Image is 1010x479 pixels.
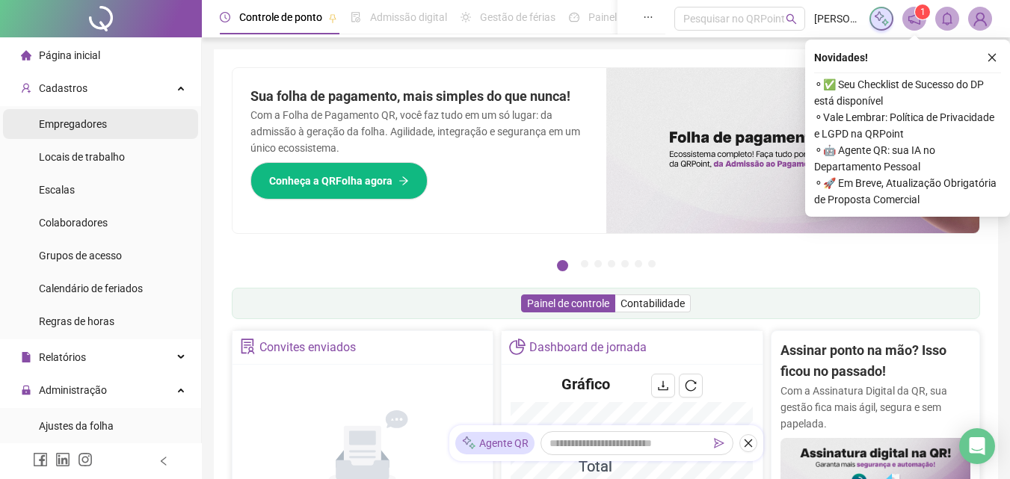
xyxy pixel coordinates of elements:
[814,109,1001,142] span: ⚬ Vale Lembrar: Política de Privacidade e LGPD na QRPoint
[250,162,428,200] button: Conheça a QRFolha agora
[398,176,409,186] span: arrow-right
[39,315,114,327] span: Regras de horas
[39,82,87,94] span: Cadastros
[78,452,93,467] span: instagram
[269,173,392,189] span: Conheça a QRFolha agora
[588,11,647,23] span: Painel do DP
[21,385,31,395] span: lock
[621,297,685,309] span: Contabilidade
[21,50,31,61] span: home
[39,351,86,363] span: Relatórios
[39,184,75,196] span: Escalas
[786,13,797,25] span: search
[39,217,108,229] span: Colaboradores
[635,260,642,268] button: 6
[581,260,588,268] button: 2
[915,4,930,19] sup: 1
[39,118,107,130] span: Empregadores
[39,282,143,294] span: Calendário de feriados
[940,12,954,25] span: bell
[648,260,656,268] button: 7
[461,12,471,22] span: sun
[814,76,1001,109] span: ⚬ ✅ Seu Checklist de Sucesso do DP está disponível
[370,11,447,23] span: Admissão digital
[780,383,970,432] p: Com a Assinatura Digital da QR, sua gestão fica mais ágil, segura e sem papelada.
[557,260,568,271] button: 1
[39,151,125,163] span: Locais de trabalho
[780,340,970,383] h2: Assinar ponto na mão? Isso ficou no passado!
[21,83,31,93] span: user-add
[594,260,602,268] button: 3
[529,335,647,360] div: Dashboard de jornada
[814,175,1001,208] span: ⚬ 🚀 Em Breve, Atualização Obrigatória de Proposta Comercial
[714,438,724,448] span: send
[461,436,476,451] img: sparkle-icon.fc2bf0ac1784a2077858766a79e2daf3.svg
[220,12,230,22] span: clock-circle
[608,260,615,268] button: 4
[240,339,256,354] span: solution
[351,12,361,22] span: file-done
[328,13,337,22] span: pushpin
[158,456,169,466] span: left
[685,380,697,392] span: reload
[569,12,579,22] span: dashboard
[814,49,868,66] span: Novidades !
[39,384,107,396] span: Administração
[259,335,356,360] div: Convites enviados
[643,12,653,22] span: ellipsis
[987,52,997,63] span: close
[606,68,980,233] img: banner%2F8d14a306-6205-4263-8e5b-06e9a85ad873.png
[621,260,629,268] button: 5
[959,428,995,464] div: Open Intercom Messenger
[873,10,890,27] img: sparkle-icon.fc2bf0ac1784a2077858766a79e2daf3.svg
[21,352,31,362] span: file
[250,86,588,107] h2: Sua folha de pagamento, mais simples do que nunca!
[920,7,926,17] span: 1
[561,374,610,395] h4: Gráfico
[480,11,555,23] span: Gestão de férias
[509,339,525,354] span: pie-chart
[908,12,921,25] span: notification
[657,380,669,392] span: download
[39,420,114,432] span: Ajustes da folha
[969,7,991,30] img: 85622
[33,452,48,467] span: facebook
[743,438,754,448] span: close
[55,452,70,467] span: linkedin
[39,49,100,61] span: Página inicial
[250,107,588,156] p: Com a Folha de Pagamento QR, você faz tudo em um só lugar: da admissão à geração da folha. Agilid...
[239,11,322,23] span: Controle de ponto
[455,432,535,454] div: Agente QR
[527,297,609,309] span: Painel de controle
[814,10,860,27] span: [PERSON_NAME]
[814,142,1001,175] span: ⚬ 🤖 Agente QR: sua IA no Departamento Pessoal
[39,250,122,262] span: Grupos de acesso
